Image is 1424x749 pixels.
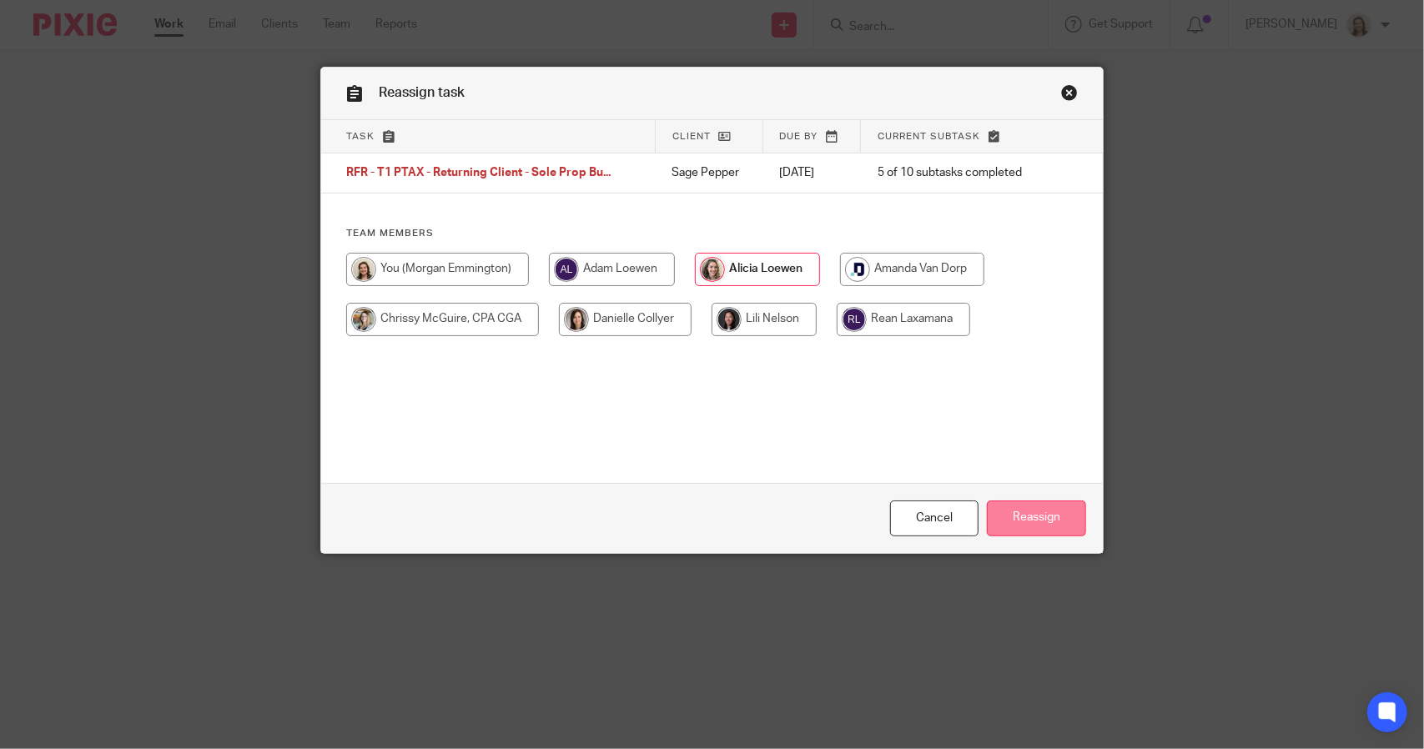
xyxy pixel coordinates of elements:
[780,132,818,141] span: Due by
[379,86,465,99] span: Reassign task
[878,132,980,141] span: Current subtask
[890,500,979,536] a: Close this dialog window
[346,132,375,141] span: Task
[987,500,1086,536] input: Reassign
[346,227,1078,240] h4: Team members
[672,164,747,181] p: Sage Pepper
[861,153,1049,194] td: 5 of 10 subtasks completed
[1061,84,1078,107] a: Close this dialog window
[672,132,711,141] span: Client
[346,168,611,179] span: RFR - T1 PTAX - Returning Client - Sole Prop Bu...
[779,164,844,181] p: [DATE]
